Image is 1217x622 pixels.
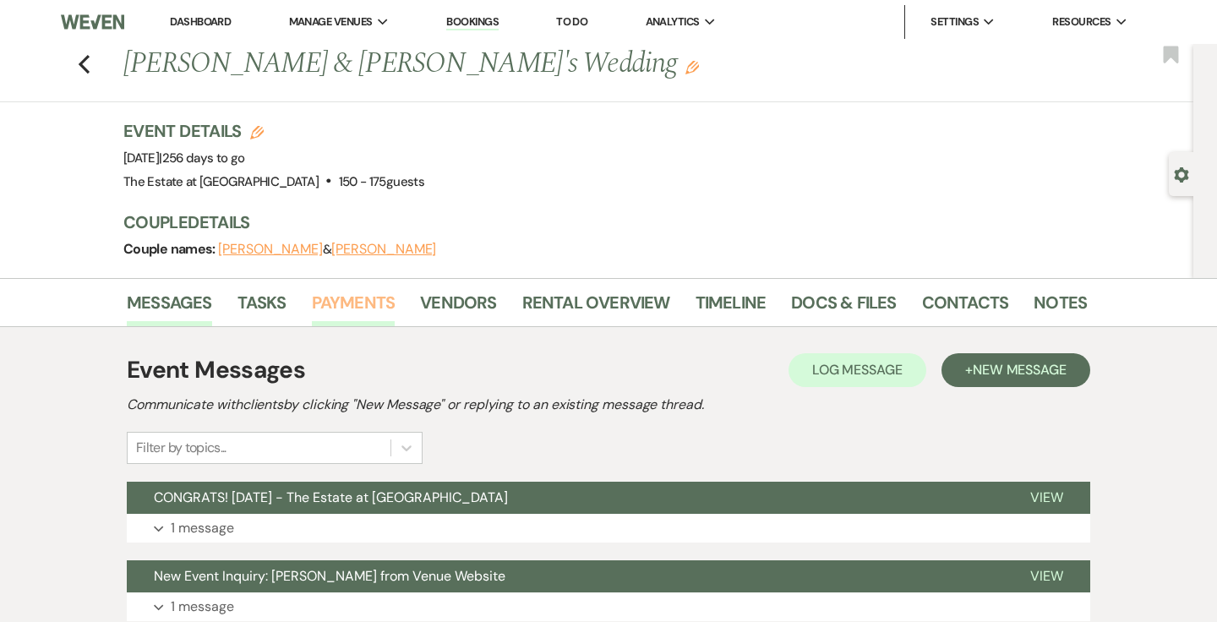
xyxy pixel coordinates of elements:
[696,289,767,326] a: Timeline
[127,352,305,388] h1: Event Messages
[154,488,508,506] span: CONGRATS! [DATE] - The Estate at [GEOGRAPHIC_DATA]
[685,59,699,74] button: Edit
[123,119,424,143] h3: Event Details
[159,150,244,166] span: |
[127,514,1090,543] button: 1 message
[973,361,1067,379] span: New Message
[941,353,1090,387] button: +New Message
[1034,289,1087,326] a: Notes
[1003,560,1090,592] button: View
[170,14,231,29] a: Dashboard
[331,243,436,256] button: [PERSON_NAME]
[556,14,587,29] a: To Do
[1003,482,1090,514] button: View
[1174,166,1189,182] button: Open lead details
[127,592,1090,621] button: 1 message
[136,438,226,458] div: Filter by topics...
[1030,488,1063,506] span: View
[339,173,424,190] span: 150 - 175 guests
[127,560,1003,592] button: New Event Inquiry: [PERSON_NAME] from Venue Website
[127,482,1003,514] button: CONGRATS! [DATE] - The Estate at [GEOGRAPHIC_DATA]
[312,289,396,326] a: Payments
[61,4,124,40] img: Weven Logo
[237,289,287,326] a: Tasks
[930,14,979,30] span: Settings
[1030,567,1063,585] span: View
[646,14,700,30] span: Analytics
[127,395,1090,415] h2: Communicate with clients by clicking "New Message" or replying to an existing message thread.
[218,243,323,256] button: [PERSON_NAME]
[123,240,218,258] span: Couple names:
[289,14,373,30] span: Manage Venues
[420,289,496,326] a: Vendors
[127,289,212,326] a: Messages
[218,241,436,258] span: &
[522,289,670,326] a: Rental Overview
[162,150,245,166] span: 256 days to go
[123,150,245,166] span: [DATE]
[123,210,1070,234] h3: Couple Details
[123,44,881,85] h1: [PERSON_NAME] & [PERSON_NAME]'s Wedding
[812,361,903,379] span: Log Message
[123,173,319,190] span: The Estate at [GEOGRAPHIC_DATA]
[171,517,234,539] p: 1 message
[922,289,1009,326] a: Contacts
[1052,14,1111,30] span: Resources
[446,14,499,30] a: Bookings
[789,353,926,387] button: Log Message
[791,289,896,326] a: Docs & Files
[154,567,505,585] span: New Event Inquiry: [PERSON_NAME] from Venue Website
[171,596,234,618] p: 1 message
